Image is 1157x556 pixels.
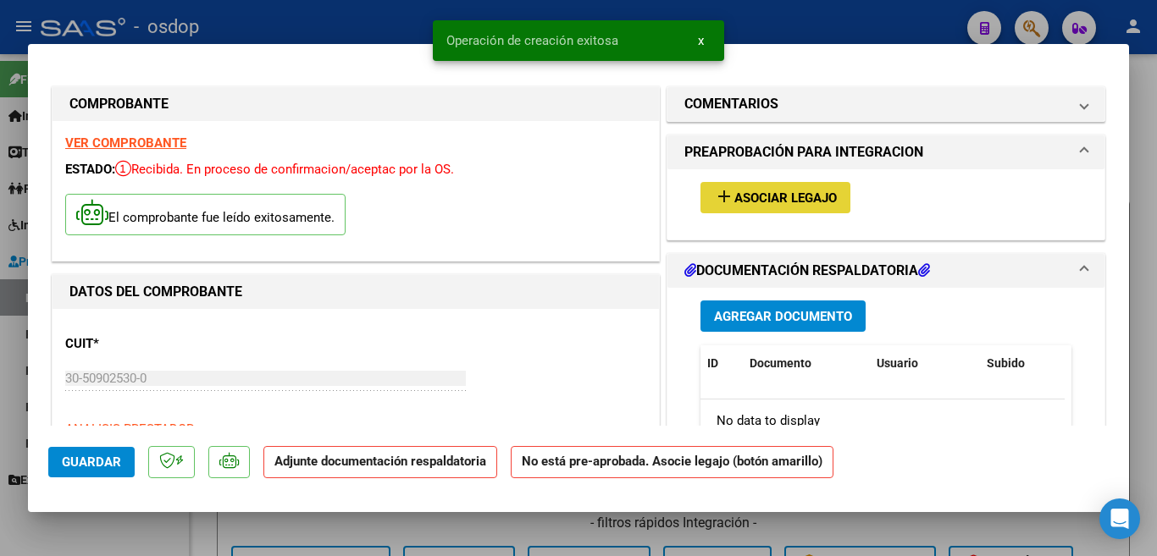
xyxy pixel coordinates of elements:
[698,33,704,48] span: x
[684,94,778,114] h1: COMENTARIOS
[987,356,1025,370] span: Subido
[69,284,242,300] strong: DATOS DEL COMPROBANTE
[62,454,121,470] span: Guardar
[65,194,346,235] p: El comprobante fue leído exitosamente.
[877,356,918,370] span: Usuario
[511,446,833,479] strong: No está pre-aprobada. Asocie legajo (botón amarillo)
[48,447,135,477] button: Guardar
[750,356,811,370] span: Documento
[743,345,870,382] datatable-header-cell: Documento
[667,169,1104,239] div: PREAPROBACIÓN PARA INTEGRACION
[684,142,923,162] h1: PREAPROBACIÓN PARA INTEGRACION
[870,345,980,382] datatable-header-cell: Usuario
[69,96,169,112] strong: COMPROBANTE
[700,345,743,382] datatable-header-cell: ID
[1099,498,1140,539] div: Open Intercom Messenger
[734,190,837,206] span: Asociar Legajo
[684,261,930,281] h1: DOCUMENTACIÓN RESPALDATORIA
[65,334,240,354] p: CUIT
[446,32,618,49] span: Operación de creación exitosa
[274,454,486,469] strong: Adjunte documentación respaldatoria
[700,182,850,213] button: Asociar Legajo
[667,254,1104,288] mat-expansion-panel-header: DOCUMENTACIÓN RESPALDATORIA
[714,309,852,324] span: Agregar Documento
[115,162,454,177] span: Recibida. En proceso de confirmacion/aceptac por la OS.
[714,186,734,206] mat-icon: add
[65,421,194,437] span: ANALISIS PRESTADOR
[667,135,1104,169] mat-expansion-panel-header: PREAPROBACIÓN PARA INTEGRACION
[980,345,1065,382] datatable-header-cell: Subido
[684,25,717,56] button: x
[700,300,866,332] button: Agregar Documento
[65,162,115,177] span: ESTADO:
[700,399,1065,442] div: No data to display
[65,135,186,151] a: VER COMPROBANTE
[667,87,1104,121] mat-expansion-panel-header: COMENTARIOS
[707,356,718,370] span: ID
